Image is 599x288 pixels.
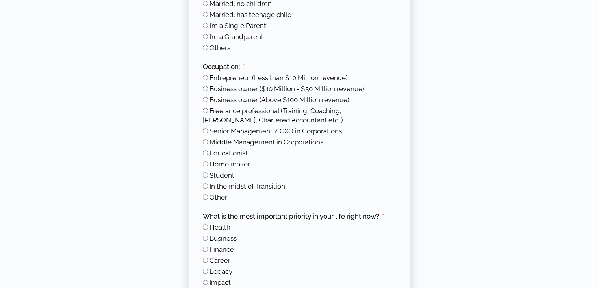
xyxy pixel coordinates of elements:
input: Finance [203,247,208,252]
input: Health [203,224,208,230]
input: Educationist [203,150,208,155]
input: Middle Management in Corporations [203,139,208,144]
span: Legacy [210,267,232,275]
span: Student [210,171,234,179]
input: Impact [203,280,208,285]
span: Health [210,223,230,231]
input: In the midst of Transition [203,183,208,189]
input: Others [203,45,208,50]
input: I’m a Grandparent [203,34,208,39]
input: Entrepreneur (Less than $10 Million revenue) [203,75,208,80]
span: Entrepreneur (Less than $10 Million revenue) [210,74,348,82]
input: Freelance professional (Training, Coaching, Baker, Chartered Accountant etc. ) [203,108,208,113]
input: I’m a Single Parent [203,23,208,28]
input: Career [203,258,208,263]
span: Others [210,44,230,52]
span: Other [210,193,227,201]
label: What is the most important priority in your life right now? [203,212,384,221]
span: In the midst of Transition [210,182,285,190]
span: Business owner (Above $100 Million revenue) [210,96,349,104]
span: I’m a Single Parent [210,22,266,30]
span: Career [210,256,230,264]
span: I’m a Grandparent [210,33,263,41]
input: Business owner ($10 Million - $50 Million revenue) [203,86,208,91]
input: Business [203,236,208,241]
input: Married, no children [203,1,208,6]
input: Senior Management / CXO in Corporations [203,128,208,133]
span: Senior Management / CXO in Corporations [210,127,342,135]
label: Occupation: [203,62,245,71]
input: Home maker [203,161,208,166]
span: Home maker [210,160,250,168]
span: Middle Management in Corporations [210,138,323,146]
input: Other [203,194,208,200]
span: Educationist [210,149,248,157]
span: Business owner ($10 Million - $50 Million revenue) [210,85,364,93]
span: Married, has teenage child [210,11,292,19]
input: Business owner (Above $100 Million revenue) [203,97,208,102]
span: Freelance professional (Training, Coaching, [PERSON_NAME], Chartered Accountant etc. ) [203,107,343,124]
input: Student [203,172,208,178]
span: Business [210,234,237,242]
span: Impact [210,279,231,286]
input: Married, has teenage child [203,12,208,17]
input: Legacy [203,269,208,274]
span: Finance [210,245,234,253]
